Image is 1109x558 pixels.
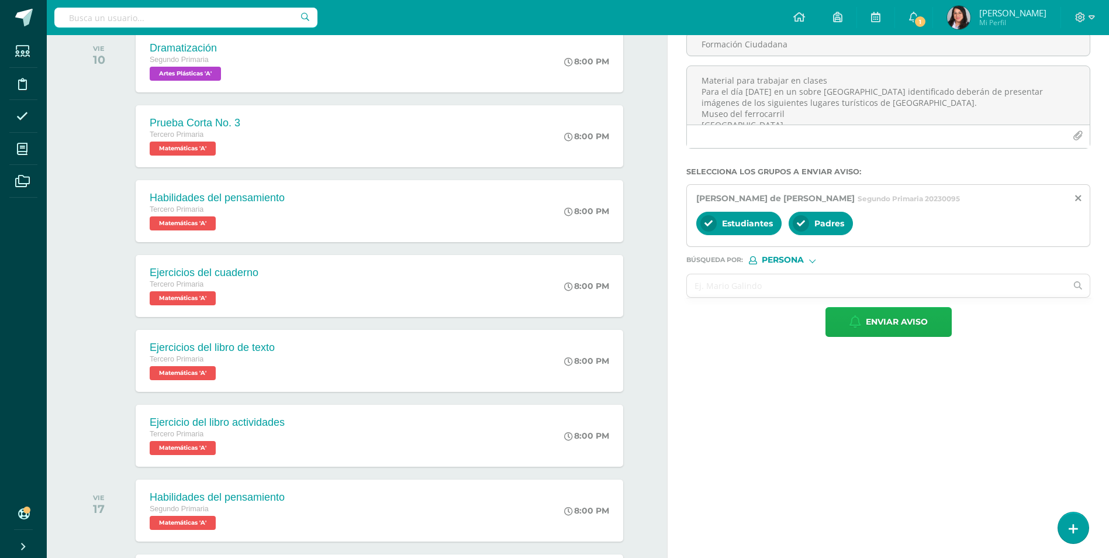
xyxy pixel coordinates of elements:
[150,430,203,438] span: Tercero Primaria
[762,257,804,263] span: Persona
[150,267,258,279] div: Ejercicios del cuaderno
[150,416,285,429] div: Ejercicio del libro actividades
[564,505,609,516] div: 8:00 PM
[564,281,609,291] div: 8:00 PM
[150,505,209,513] span: Segundo Primaria
[150,216,216,230] span: Matemáticas 'A'
[564,56,609,67] div: 8:00 PM
[150,205,203,213] span: Tercero Primaria
[150,342,275,354] div: Ejercicios del libro de texto
[825,307,952,337] button: Enviar aviso
[722,218,773,229] span: Estudiantes
[150,56,209,64] span: Segundo Primaria
[696,193,855,204] span: [PERSON_NAME] de [PERSON_NAME]
[686,257,743,263] span: Búsqueda por :
[93,53,105,67] div: 10
[93,494,105,502] div: VIE
[687,66,1090,125] textarea: Material para trabajar en clases Para el día [DATE] en un sobre [GEOGRAPHIC_DATA] identificado de...
[687,274,1066,297] input: Ej. Mario Galindo
[150,67,221,81] span: Artes Plásticas 'A'
[150,117,240,129] div: Prueba Corta No. 3
[858,194,960,203] span: Segundo Primaria 20230095
[150,42,224,54] div: Dramatización
[947,6,970,29] img: c13c807260b80c66525ee0a64c8e0972.png
[979,7,1046,19] span: [PERSON_NAME]
[150,130,203,139] span: Tercero Primaria
[150,192,285,204] div: Habilidades del pensamiento
[564,206,609,216] div: 8:00 PM
[564,430,609,441] div: 8:00 PM
[150,366,216,380] span: Matemáticas 'A'
[150,441,216,455] span: Matemáticas 'A'
[150,280,203,288] span: Tercero Primaria
[93,502,105,516] div: 17
[564,356,609,366] div: 8:00 PM
[150,491,285,504] div: Habilidades del pensamiento
[914,15,927,28] span: 1
[749,256,837,264] div: [object Object]
[150,516,216,530] span: Matemáticas 'A'
[866,308,928,336] span: Enviar aviso
[814,218,844,229] span: Padres
[150,142,216,156] span: Matemáticas 'A'
[54,8,317,27] input: Busca un usuario...
[687,33,1090,56] input: Titulo
[150,355,203,363] span: Tercero Primaria
[93,44,105,53] div: VIE
[564,131,609,142] div: 8:00 PM
[686,167,1090,176] label: Selecciona los grupos a enviar aviso :
[979,18,1046,27] span: Mi Perfil
[150,291,216,305] span: Matemáticas 'A'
